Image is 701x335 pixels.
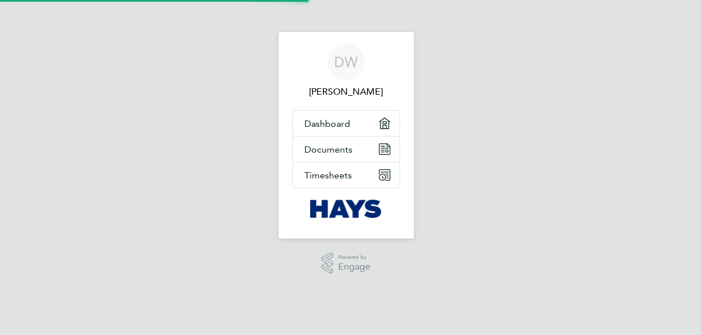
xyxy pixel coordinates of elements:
[304,144,353,155] span: Documents
[322,252,370,274] a: Powered byEngage
[292,85,400,99] span: David Wilson
[338,252,370,262] span: Powered by
[279,32,414,239] nav: Main navigation
[338,262,370,272] span: Engage
[293,137,400,162] a: Documents
[293,111,400,136] a: Dashboard
[310,200,382,218] img: hays-logo-retina.png
[334,54,358,69] span: DW
[292,44,400,99] a: DW[PERSON_NAME]
[304,118,350,129] span: Dashboard
[304,170,352,181] span: Timesheets
[293,162,400,188] a: Timesheets
[292,200,400,218] a: Go to home page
